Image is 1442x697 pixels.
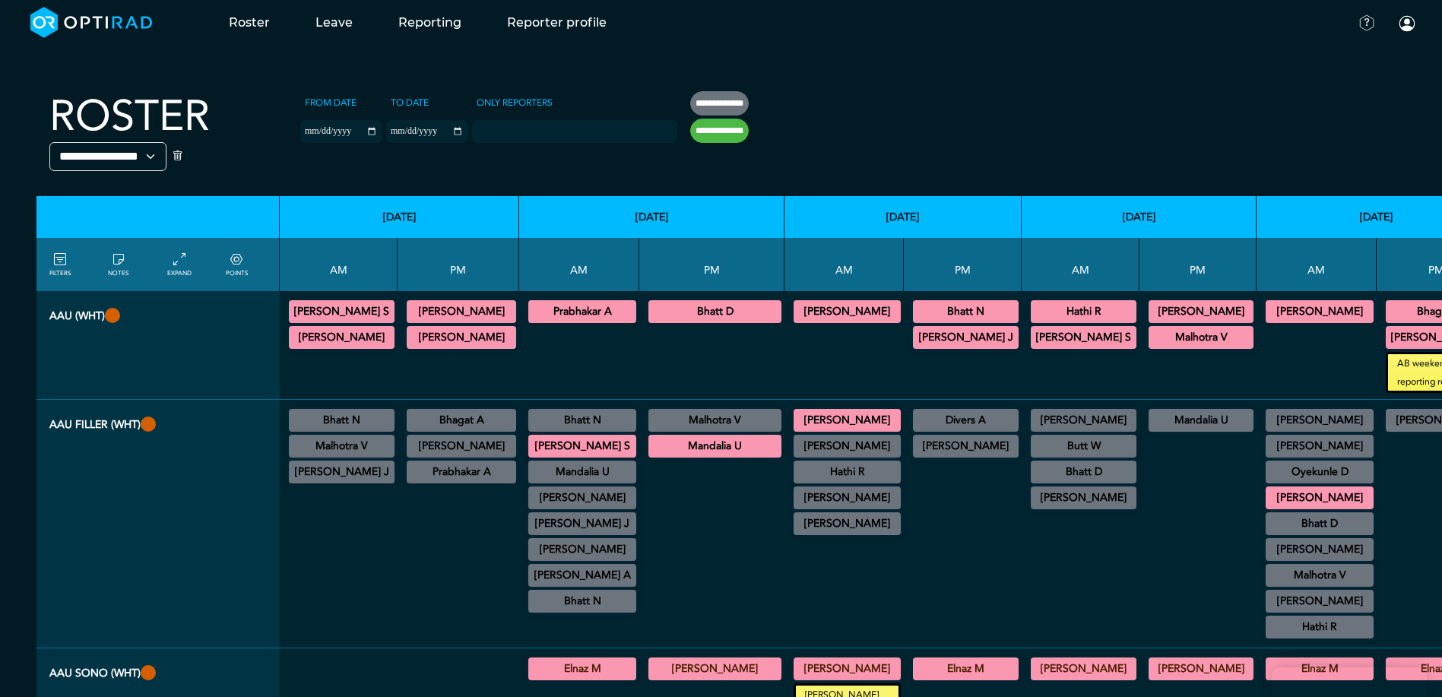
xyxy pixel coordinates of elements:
[1031,409,1136,432] div: CD role 07:00 - 13:00
[280,196,519,238] th: [DATE]
[1268,437,1371,455] summary: [PERSON_NAME]
[528,538,636,561] div: CT Neuro/CT Head & Neck/MRI Neuro/MRI Head & Neck/XR Head & Neck 09:30 - 14:00
[1033,489,1134,507] summary: [PERSON_NAME]
[913,326,1019,349] div: CT Trauma & Urgent/MRI Trauma & Urgent 13:30 - 18:30
[796,515,898,533] summary: [PERSON_NAME]
[474,122,550,136] input: null
[1266,590,1374,613] div: General CT/General MRI/General XR 10:30 - 14:00
[531,411,634,429] summary: Bhatt N
[472,91,557,114] label: Only Reporters
[913,657,1019,680] div: General US 13:30 - 18:30
[531,660,634,678] summary: Elnaz M
[1149,300,1253,323] div: CT Trauma & Urgent/MRI Trauma & Urgent 13:30 - 18:30
[531,592,634,610] summary: Bhatt N
[1022,238,1139,291] th: AM
[794,409,901,432] div: CT Trauma & Urgent/MRI Trauma & Urgent 08:30 - 13:30
[1266,538,1374,561] div: ImE Lead till 1/4/2026 09:00 - 13:00
[796,303,898,321] summary: [PERSON_NAME]
[1031,300,1136,323] div: CT Trauma & Urgent/MRI Trauma & Urgent 08:30 - 13:30
[1151,328,1251,347] summary: Malhotra V
[531,566,634,585] summary: [PERSON_NAME] A
[291,328,392,347] summary: [PERSON_NAME]
[409,463,514,481] summary: Prabhakar A
[519,196,784,238] th: [DATE]
[1149,409,1253,432] div: CT Trauma & Urgent/MRI Trauma & Urgent 13:30 - 18:30
[1268,515,1371,533] summary: Bhatt D
[648,300,781,323] div: CT Trauma & Urgent/MRI Trauma & Urgent 13:30 - 18:30
[651,660,779,678] summary: [PERSON_NAME]
[407,461,516,483] div: CT Cardiac 13:30 - 17:00
[915,660,1016,678] summary: Elnaz M
[291,437,392,455] summary: Malhotra V
[915,437,1016,455] summary: [PERSON_NAME]
[289,461,395,483] div: General CT/General MRI/General XR 11:30 - 13:30
[1266,461,1374,483] div: BR Symptomatic Clinic 08:30 - 13:00
[30,7,153,38] img: brand-opti-rad-logos-blue-and-white-d2f68631ba2948856bd03f2d395fb146ddc8fb01b4b6e9315ea85fa773367...
[648,435,781,458] div: CT Trauma & Urgent/MRI Trauma & Urgent 13:30 - 18:30
[531,515,634,533] summary: [PERSON_NAME] J
[1149,326,1253,349] div: CT Trauma & Urgent/MRI Trauma & Urgent 13:30 - 18:30
[639,238,784,291] th: PM
[1033,437,1134,455] summary: Butt W
[1266,512,1374,535] div: US Diagnostic MSK/US Interventional MSK 09:00 - 12:30
[1268,566,1371,585] summary: Malhotra V
[1031,657,1136,680] div: General US 08:30 - 13:00
[1268,463,1371,481] summary: Oyekunle D
[528,512,636,535] div: General CT/General MRI/General XR 09:30 - 11:30
[904,238,1022,291] th: PM
[1266,435,1374,458] div: CT Trauma & Urgent/MRI Trauma & Urgent 08:30 - 13:30
[1268,592,1371,610] summary: [PERSON_NAME]
[794,435,901,458] div: General CT/General MRI/General XR 08:30 - 10:30
[651,437,779,455] summary: Mandalia U
[915,328,1016,347] summary: [PERSON_NAME] J
[648,409,781,432] div: CT Trauma & Urgent/MRI Trauma & Urgent 13:30 - 18:30
[794,512,901,535] div: ImE Lead till 1/4/2026 11:30 - 15:30
[794,657,901,680] div: General US 08:30 - 13:00
[1268,303,1371,321] summary: [PERSON_NAME]
[291,303,392,321] summary: [PERSON_NAME] S
[1268,618,1371,636] summary: Hathi R
[531,303,634,321] summary: Prabhakar A
[289,435,395,458] div: General US/US Diagnostic MSK/US Gynaecology/US Interventional H&N/US Interventional MSK/US Interv...
[796,489,898,507] summary: [PERSON_NAME]
[528,435,636,458] div: CT Trauma & Urgent/MRI Trauma & Urgent 08:30 - 13:30
[915,303,1016,321] summary: Bhatt N
[1151,411,1251,429] summary: Mandalia U
[280,238,398,291] th: AM
[528,300,636,323] div: CT Trauma & Urgent/MRI Trauma & Urgent 08:30 - 13:30
[1268,660,1371,678] summary: Elnaz M
[36,400,280,648] th: AAU FILLER (WHT)
[796,437,898,455] summary: [PERSON_NAME]
[1151,660,1251,678] summary: [PERSON_NAME]
[1033,328,1134,347] summary: [PERSON_NAME] S
[1268,411,1371,429] summary: [PERSON_NAME]
[1266,564,1374,587] div: General CT/General MRI/General XR 09:30 - 11:30
[407,300,516,323] div: CT Trauma & Urgent/MRI Trauma & Urgent 13:30 - 18:30
[289,409,395,432] div: General CT/General MRI/General XR 08:30 - 12:00
[1149,657,1253,680] div: General US 13:30 - 18:30
[1033,660,1134,678] summary: [PERSON_NAME]
[1266,657,1374,680] div: General US 08:30 - 13:00
[1266,409,1374,432] div: No specified Site 08:00 - 09:00
[291,411,392,429] summary: Bhatt N
[796,411,898,429] summary: [PERSON_NAME]
[398,238,519,291] th: PM
[913,435,1019,458] div: General CT/General MRI/General XR 13:30 - 18:30
[407,435,516,458] div: CT Trauma & Urgent/MRI Trauma & Urgent 13:30 - 18:30
[531,540,634,559] summary: [PERSON_NAME]
[1022,196,1257,238] th: [DATE]
[1031,461,1136,483] div: CT Trauma & Urgent/MRI Trauma & Urgent 08:30 - 13:30
[651,411,779,429] summary: Malhotra V
[300,91,361,114] label: From date
[1031,326,1136,349] div: CT Trauma & Urgent/MRI Trauma & Urgent 08:30 - 13:30
[528,486,636,509] div: US Head & Neck/US Interventional H&N 09:15 - 12:15
[528,590,636,613] div: CT Interventional MSK 11:00 - 12:00
[784,238,904,291] th: AM
[913,300,1019,323] div: CT Trauma & Urgent/MRI Trauma & Urgent 13:30 - 18:30
[1257,238,1377,291] th: AM
[913,409,1019,432] div: General CT/General MRI/General XR/General NM 13:00 - 14:30
[49,251,71,278] a: FILTERS
[648,657,781,680] div: General US 13:30 - 18:30
[289,300,395,323] div: CT Trauma & Urgent/MRI Trauma & Urgent 08:30 - 13:30
[531,489,634,507] summary: [PERSON_NAME]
